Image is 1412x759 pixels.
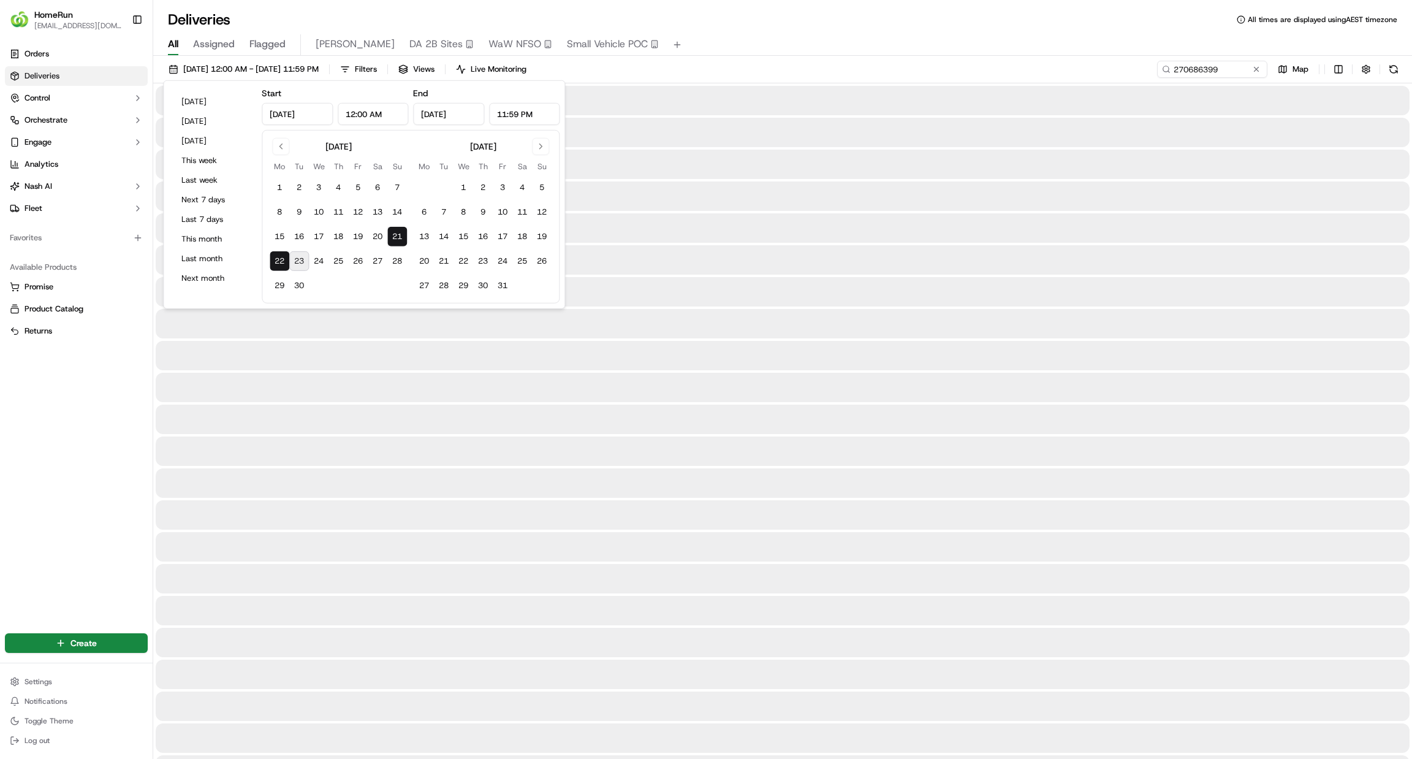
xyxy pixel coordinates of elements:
[262,88,281,99] label: Start
[348,227,368,246] button: 19
[289,276,309,296] button: 30
[368,251,387,271] button: 27
[414,276,434,296] button: 27
[25,203,42,214] span: Fleet
[309,202,328,222] button: 10
[471,64,526,75] span: Live Monitoring
[473,227,493,246] button: 16
[414,251,434,271] button: 20
[309,160,328,173] th: Wednesday
[454,227,473,246] button: 15
[25,181,52,192] span: Nash AI
[25,281,53,292] span: Promise
[532,160,552,173] th: Sunday
[454,276,473,296] button: 29
[348,160,368,173] th: Friday
[25,736,50,746] span: Log out
[5,257,148,277] div: Available Products
[328,227,348,246] button: 18
[5,633,148,653] button: Create
[454,251,473,271] button: 22
[163,61,324,78] button: [DATE] 12:00 AM - [DATE] 11:59 PM
[262,103,333,125] input: Date
[328,251,348,271] button: 25
[5,299,148,319] button: Product Catalog
[176,113,249,130] button: [DATE]
[25,716,74,726] span: Toggle Theme
[512,227,532,246] button: 18
[368,178,387,197] button: 6
[434,227,454,246] button: 14
[512,160,532,173] th: Saturday
[493,160,512,173] th: Friday
[512,202,532,222] button: 11
[414,227,434,246] button: 13
[5,5,127,34] button: HomeRunHomeRun[EMAIL_ADDRESS][DOMAIN_NAME]
[176,93,249,110] button: [DATE]
[473,202,493,222] button: 9
[34,9,73,21] button: HomeRun
[434,160,454,173] th: Tuesday
[70,637,97,649] span: Create
[473,251,493,271] button: 23
[10,326,143,337] a: Returns
[289,227,309,246] button: 16
[25,303,83,315] span: Product Catalog
[532,202,552,222] button: 12
[532,227,552,246] button: 19
[409,37,463,51] span: DA 2B Sites
[176,132,249,150] button: [DATE]
[413,88,428,99] label: End
[289,160,309,173] th: Tuesday
[25,71,59,82] span: Deliveries
[473,178,493,197] button: 2
[387,178,407,197] button: 7
[532,251,552,271] button: 26
[34,21,122,31] button: [EMAIL_ADDRESS][DOMAIN_NAME]
[25,137,51,148] span: Engage
[454,202,473,222] button: 8
[450,61,532,78] button: Live Monitoring
[289,202,309,222] button: 9
[335,61,382,78] button: Filters
[5,177,148,196] button: Nash AI
[473,276,493,296] button: 30
[393,61,440,78] button: Views
[348,202,368,222] button: 12
[25,93,50,104] span: Control
[488,37,541,51] span: WaW NFSO
[289,178,309,197] button: 2
[414,202,434,222] button: 6
[387,202,407,222] button: 14
[567,37,648,51] span: Small Vehicle POC
[176,152,249,169] button: This week
[168,10,230,29] h1: Deliveries
[348,251,368,271] button: 26
[176,191,249,208] button: Next 7 days
[493,276,512,296] button: 31
[414,160,434,173] th: Monday
[309,251,328,271] button: 24
[5,199,148,218] button: Fleet
[270,227,289,246] button: 15
[5,732,148,749] button: Log out
[309,227,328,246] button: 17
[1385,61,1402,78] button: Refresh
[5,277,148,297] button: Promise
[5,132,148,152] button: Engage
[1248,15,1397,25] span: All times are displayed using AEST timezone
[1272,61,1314,78] button: Map
[434,202,454,222] button: 7
[183,64,319,75] span: [DATE] 12:00 AM - [DATE] 11:59 PM
[25,159,58,170] span: Analytics
[270,202,289,222] button: 8
[25,677,52,687] span: Settings
[348,178,368,197] button: 5
[249,37,286,51] span: Flagged
[5,321,148,341] button: Returns
[473,160,493,173] th: Thursday
[176,211,249,228] button: Last 7 days
[309,178,328,197] button: 3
